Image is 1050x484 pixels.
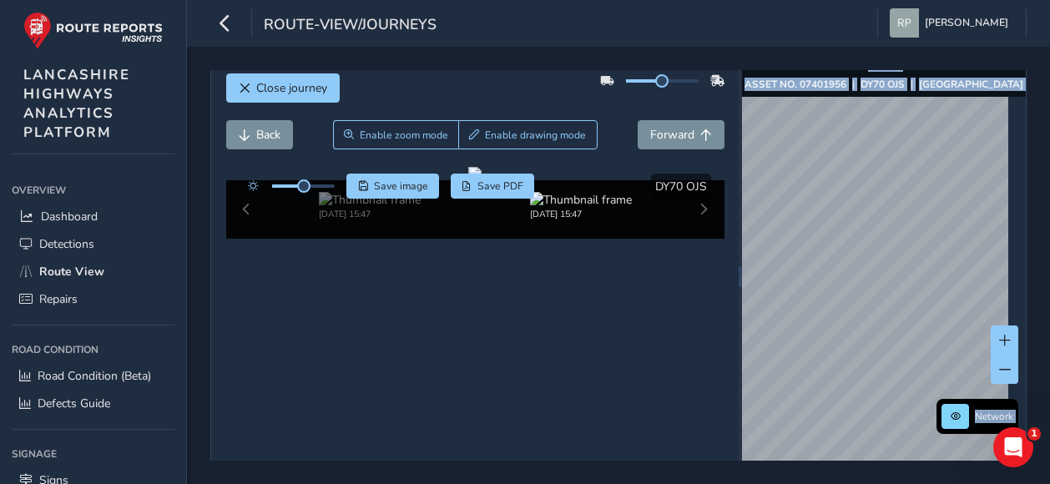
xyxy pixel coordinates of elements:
img: rr logo [23,12,163,49]
button: [PERSON_NAME] [890,8,1014,38]
img: diamond-layout [890,8,919,38]
button: Zoom [333,120,459,149]
div: Road Condition [12,337,174,362]
button: PDF [451,174,535,199]
button: Save [346,174,439,199]
strong: DY70 OJS [861,78,905,91]
a: Dashboard [12,203,174,230]
div: [DATE] 15:47 [530,208,632,220]
span: Defects Guide [38,396,110,411]
span: Enable zoom mode [360,129,448,142]
span: [PERSON_NAME] [925,8,1008,38]
span: Repairs [39,291,78,307]
div: Overview [12,178,174,203]
a: Repairs [12,285,174,313]
span: Network [975,410,1013,423]
span: Enable drawing mode [485,129,586,142]
a: Defects Guide [12,390,174,417]
iframe: Intercom live chat [993,427,1033,467]
span: Route View [39,264,104,280]
span: Close journey [256,80,327,96]
a: Route View [12,258,174,285]
span: Road Condition (Beta) [38,368,151,384]
img: Thumbnail frame [530,192,632,208]
span: Forward [650,127,694,143]
span: LANCASHIRE HIGHWAYS ANALYTICS PLATFORM [23,65,130,142]
span: Detections [39,236,94,252]
span: Back [256,127,280,143]
a: Road Condition (Beta) [12,362,174,390]
div: [DATE] 15:47 [319,208,421,220]
div: Signage [12,441,174,466]
img: Thumbnail frame [319,192,421,208]
button: Draw [458,120,598,149]
strong: ASSET NO. 07401956 [745,78,846,91]
button: Close journey [226,73,340,103]
div: | | [745,78,1023,91]
span: Save image [374,179,428,193]
strong: [GEOGRAPHIC_DATA] [919,78,1023,91]
span: route-view/journeys [264,14,437,38]
a: Detections [12,230,174,258]
span: DY70 OJS [655,179,707,194]
span: 1 [1027,427,1041,441]
span: Dashboard [41,209,98,224]
button: Forward [638,120,724,149]
button: Back [226,120,293,149]
span: Save PDF [477,179,523,193]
